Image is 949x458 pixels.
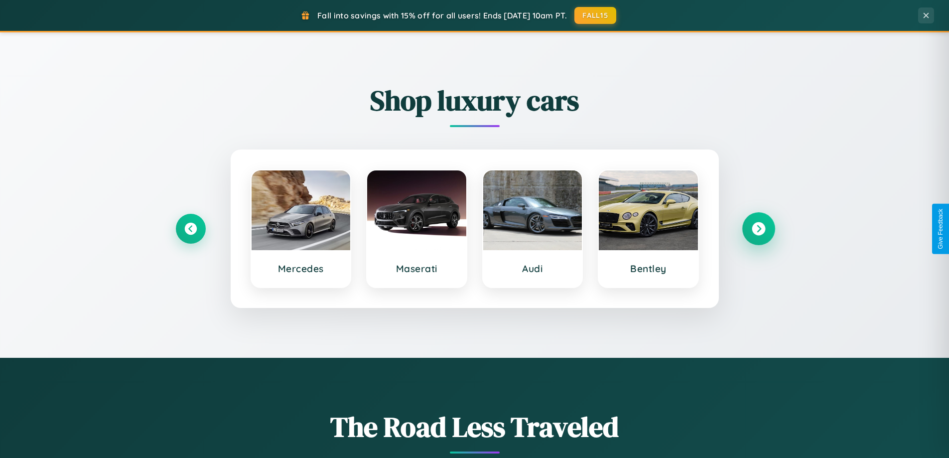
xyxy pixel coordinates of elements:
[176,81,774,120] h2: Shop luxury cars
[317,10,567,20] span: Fall into savings with 15% off for all users! Ends [DATE] 10am PT.
[262,263,341,275] h3: Mercedes
[574,7,616,24] button: FALL15
[377,263,456,275] h3: Maserati
[176,408,774,446] h1: The Road Less Traveled
[937,209,944,249] div: Give Feedback
[493,263,572,275] h3: Audi
[609,263,688,275] h3: Bentley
